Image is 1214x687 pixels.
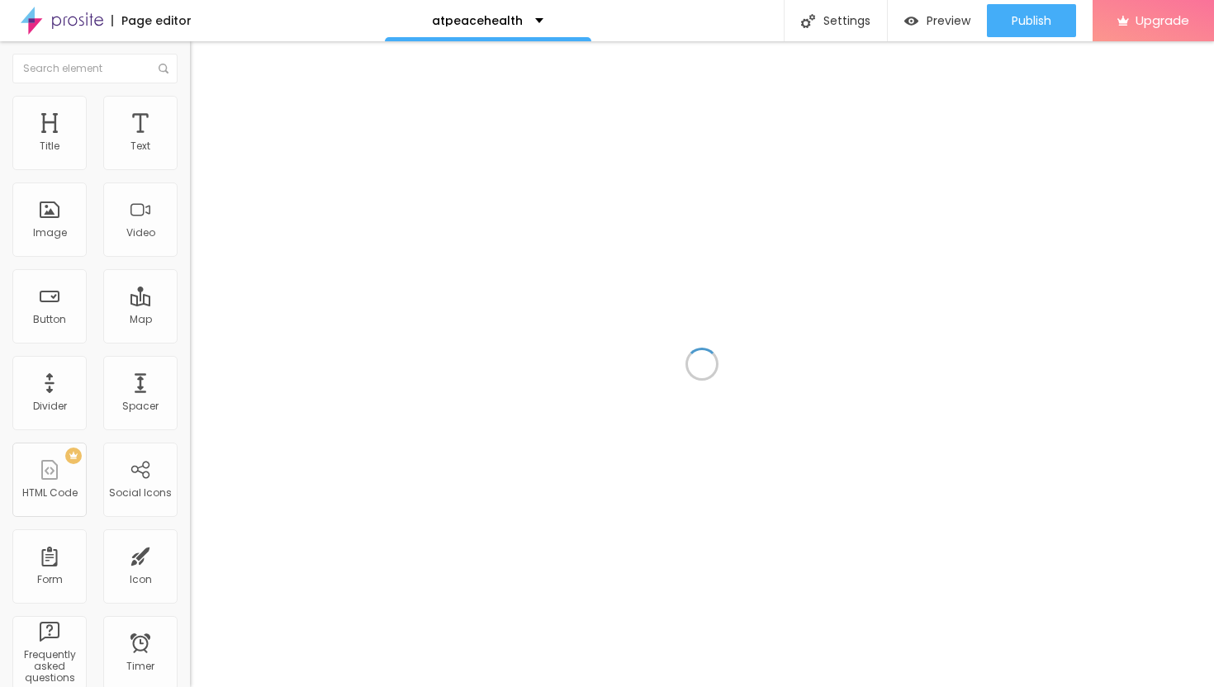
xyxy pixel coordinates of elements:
button: Publish [987,4,1076,37]
button: Preview [888,4,987,37]
div: Spacer [122,400,159,412]
div: Frequently asked questions [17,649,82,685]
span: Upgrade [1136,13,1189,27]
div: Title [40,140,59,152]
div: Map [130,314,152,325]
div: Divider [33,400,67,412]
div: HTML Code [22,487,78,499]
div: Button [33,314,66,325]
div: Image [33,227,67,239]
div: Form [37,574,63,585]
div: Text [130,140,150,152]
div: Page editor [111,15,192,26]
div: Icon [130,574,152,585]
p: atpeacehealth [432,15,523,26]
div: Video [126,227,155,239]
div: Social Icons [109,487,172,499]
img: Icone [801,14,815,28]
img: view-1.svg [904,14,918,28]
div: Timer [126,661,154,672]
img: Icone [159,64,168,73]
input: Search element [12,54,178,83]
span: Preview [927,14,970,27]
span: Publish [1012,14,1051,27]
